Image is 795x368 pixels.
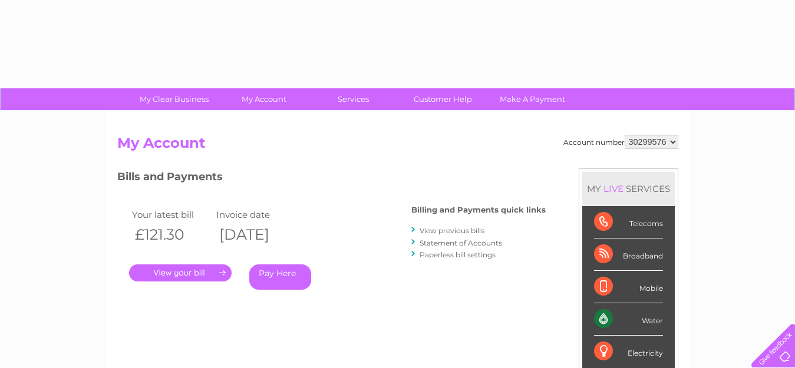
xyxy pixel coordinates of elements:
div: Telecoms [594,206,663,238]
th: £121.30 [129,223,214,247]
div: MY SERVICES [582,172,675,205]
a: . [129,264,232,281]
a: My Clear Business [126,88,223,110]
h3: Bills and Payments [117,168,546,189]
a: View previous bills [420,226,484,235]
a: My Account [215,88,312,110]
div: Broadband [594,238,663,271]
div: Water [594,303,663,336]
a: Customer Help [394,88,491,110]
td: Your latest bill [129,207,214,223]
div: LIVE [601,183,626,194]
h2: My Account [117,135,678,157]
div: Mobile [594,271,663,303]
a: Paperless bill settings [420,250,496,259]
td: Invoice date [213,207,298,223]
a: Make A Payment [484,88,581,110]
h4: Billing and Payments quick links [411,205,546,214]
div: Electricity [594,336,663,368]
a: Pay Here [249,264,311,290]
a: Services [305,88,402,110]
div: Account number [563,135,678,149]
th: [DATE] [213,223,298,247]
a: Statement of Accounts [420,238,502,247]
